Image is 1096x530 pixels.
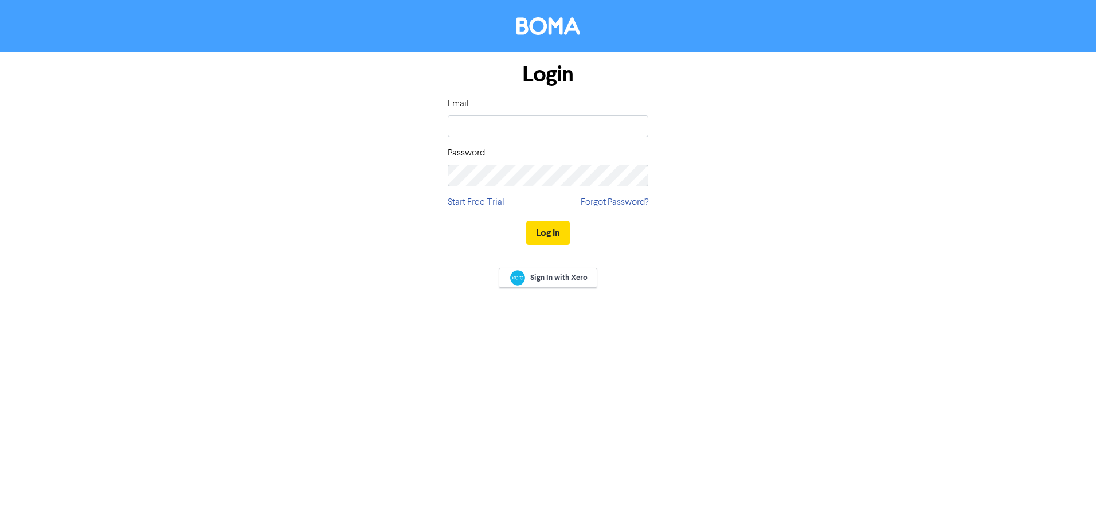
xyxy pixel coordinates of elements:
[526,221,570,245] button: Log In
[448,196,504,209] a: Start Free Trial
[516,17,580,35] img: BOMA Logo
[510,270,525,286] img: Xero logo
[530,272,588,283] span: Sign In with Xero
[448,146,485,160] label: Password
[448,61,648,88] h1: Login
[1039,475,1096,530] iframe: Chat Widget
[499,268,597,288] a: Sign In with Xero
[581,196,648,209] a: Forgot Password?
[448,97,469,111] label: Email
